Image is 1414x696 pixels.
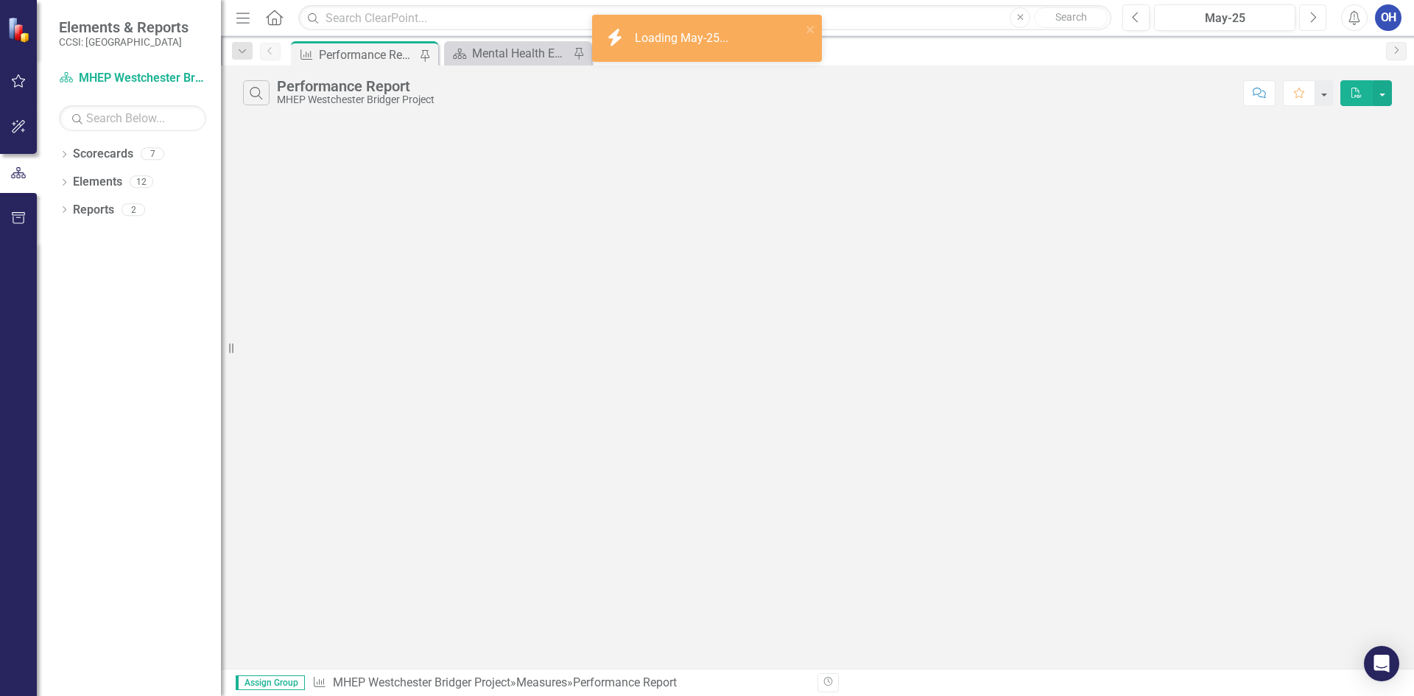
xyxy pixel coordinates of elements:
div: 12 [130,176,153,189]
div: Open Intercom Messenger [1364,646,1399,681]
a: Measures [516,675,567,689]
div: Loading May-25... [635,30,732,47]
div: Performance Report [319,46,416,64]
div: Performance Report [277,78,435,94]
div: 2 [122,203,145,216]
span: Elements & Reports [59,18,189,36]
a: MHEP Westchester Bridger Project [333,675,510,689]
a: Elements [73,174,122,191]
div: 7 [141,148,164,161]
a: Scorecards [73,146,133,163]
div: Mental Health Empowerment Project (MHEP) Landing Page [472,44,569,63]
button: close [806,21,816,38]
span: Search [1055,11,1087,23]
span: Assign Group [236,675,305,690]
a: Reports [73,202,114,219]
div: » » [312,675,806,692]
input: Search Below... [59,105,206,131]
div: Performance Report [573,675,677,689]
img: ClearPoint Strategy [7,16,33,42]
input: Search ClearPoint... [298,5,1111,31]
div: MHEP Westchester Bridger Project [277,94,435,105]
div: May-25 [1159,10,1290,27]
small: CCSI: [GEOGRAPHIC_DATA] [59,36,189,48]
a: MHEP Westchester Bridger Project [59,70,206,87]
button: May-25 [1154,4,1295,31]
button: Search [1034,7,1108,28]
button: OH [1375,4,1401,31]
a: Mental Health Empowerment Project (MHEP) Landing Page [448,44,569,63]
